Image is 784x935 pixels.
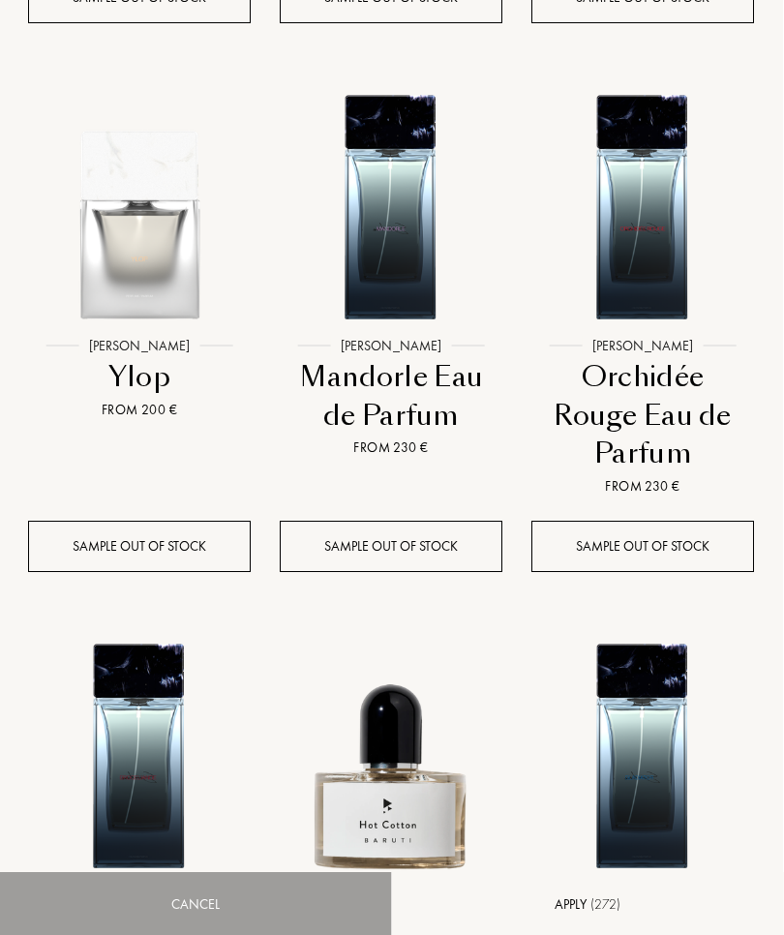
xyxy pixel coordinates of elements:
a: Orchidée Rouge Eau de Parfum Sora Dora[PERSON_NAME]Orchidée Rouge Eau de ParfumFrom 230 € [532,57,755,520]
div: Orchidée Rouge Eau de Parfum [540,358,747,472]
img: Mandorle Eau de Parfum Sora Dora [266,78,518,330]
div: Sample out of stock [532,521,755,572]
img: Orchidée Rouge Eau de Parfum Sora Dora [518,78,769,330]
div: From 230 € [540,476,747,497]
div: Sample out of stock [281,521,503,572]
img: Brocéliande Eau de Parfum Sora Dora [15,627,266,879]
img: Gladiator Eau de Parfum Sora Dora [518,627,769,879]
a: Mandorle Eau de Parfum Sora Dora[PERSON_NAME]Mandorle Eau de ParfumFrom 230 € [281,57,503,482]
div: From 230 € [288,437,496,458]
img: Hot Cotton Baruti [266,627,518,879]
div: Ylop [37,358,244,396]
div: Mandorle Eau de Parfum [288,358,496,435]
div: From 200 € [37,400,244,420]
div: Sample out of stock [29,521,252,572]
a: Ylop Sora Dora[PERSON_NAME]YlopFrom 200 € [29,57,252,443]
img: Ylop Sora Dora [15,78,266,330]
